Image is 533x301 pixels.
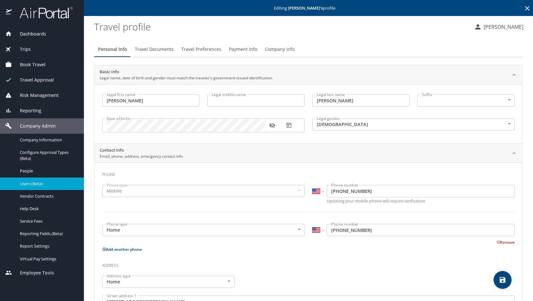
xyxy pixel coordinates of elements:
[102,258,515,269] h3: Address
[100,69,273,75] h2: Basic Info
[100,154,183,159] p: Email, phone, address, emergency contact info
[496,240,515,245] button: Remove
[12,6,73,19] img: airportal-logo.png
[94,42,523,57] div: Profile
[102,224,305,236] div: Home
[20,193,76,199] span: Vendor Contracts
[20,168,76,174] span: People
[94,17,469,36] h1: Travel profile
[12,30,46,37] span: Dashboards
[102,247,142,252] button: Add another phone
[100,147,183,154] h2: Contact Info
[98,45,127,53] span: Personal Info
[102,185,305,197] div: Mobile
[94,84,522,143] div: Basic InfoLegal name, date of birth and gender must match the traveler's government-issued identi...
[12,123,56,130] span: Company Admin
[94,144,522,163] div: Contact InfoEmail, phone, address, emergency contact info
[86,6,531,10] p: Editing profile
[265,45,295,53] span: Company Info
[288,5,323,11] strong: [PERSON_NAME] 's
[471,21,526,33] button: [PERSON_NAME]
[20,243,76,249] span: Report Settings
[327,199,515,203] p: Updating your mobile phone will require verification
[12,269,54,276] span: Employee Tools
[102,276,234,288] div: Home
[20,181,76,187] span: Users (Beta)
[12,76,54,83] span: Travel Approval
[229,45,257,53] span: Payment Info
[494,271,512,289] button: save
[135,45,174,53] span: Travel Documents
[12,61,45,68] span: Book Travel
[100,75,273,81] p: Legal name, date of birth and gender must match the traveler's government-issued identification.
[20,231,76,237] span: Reporting Fields (Beta)
[102,168,515,178] h3: Phone
[482,23,523,31] p: [PERSON_NAME]
[20,149,76,162] span: Configure Approval Types (Beta)
[12,46,31,53] span: Trips
[12,92,59,99] span: Risk Management
[12,107,41,114] span: Reporting
[20,256,76,262] span: Virtual Pay Settings
[20,218,76,224] span: Service Fees
[6,6,12,19] img: icon-airportal.png
[20,137,76,143] span: Company Information
[312,118,515,131] div: [DEMOGRAPHIC_DATA]
[20,206,76,212] span: Help Desk
[181,45,221,53] span: Travel Preferences
[417,94,515,107] div: ​
[94,65,522,84] div: Basic InfoLegal name, date of birth and gender must match the traveler's government-issued identi...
